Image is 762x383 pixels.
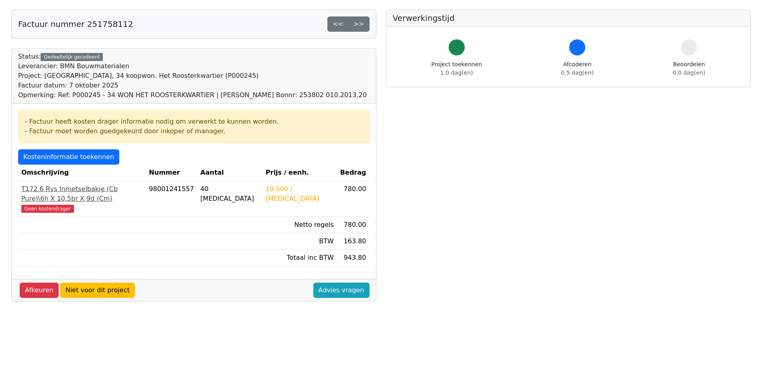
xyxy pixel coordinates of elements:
[348,16,370,32] a: >>
[337,233,370,250] td: 163.80
[313,283,370,298] a: Advies vragen
[60,283,135,298] a: Niet voor dit project
[337,250,370,266] td: 943.80
[262,217,337,233] td: Netto regels
[327,16,349,32] a: <<
[393,13,744,23] h5: Verwerkingstijd
[18,71,367,81] div: Project: [GEOGRAPHIC_DATA], 34 koopwon. Het Roosterkwartier (P000245)
[673,60,705,77] div: Beoordelen
[337,165,370,181] th: Bedrag
[262,250,337,266] td: Totaal inc BTW
[337,181,370,217] td: 780.00
[561,60,594,77] div: Afcoderen
[21,184,143,204] div: T172 6 Rvs Inmetselbakje (Cb Pure)\6h X 10,5br X 9d (Cm)
[25,117,363,126] div: - Factuur heeft kosten drager informatie nodig om verwerkt te kunnen worden.
[337,217,370,233] td: 780.00
[146,165,197,181] th: Nummer
[146,181,197,217] td: 98001241557
[18,61,367,71] div: Leverancier: BMN Bouwmaterialen
[18,19,133,29] h5: Factuur nummer 251758112
[25,126,363,136] div: - Factuur moet worden goedgekeurd door inkoper of manager.
[197,165,262,181] th: Aantal
[18,52,367,100] div: Status:
[673,69,705,76] span: 0.0 dag(en)
[18,90,367,100] div: Opmerking: Ref: P000245 - 34 WON HET ROOSTERKWARTIER | [PERSON_NAME] Bonnr: 253802 010.2013.20
[18,149,119,165] a: Kosteninformatie toekennen
[262,165,337,181] th: Prijs / eenh.
[262,233,337,250] td: BTW
[18,165,146,181] th: Omschrijving
[18,81,367,90] div: Factuur datum: 7 oktober 2025
[266,184,334,204] div: 19.500 / [MEDICAL_DATA]
[21,184,143,213] a: T172 6 Rvs Inmetselbakje (Cb Pure)\6h X 10,5br X 9d (Cm)Geen kostendrager
[41,53,103,61] div: Gedeeltelijk gecodeerd
[21,205,74,213] span: Geen kostendrager
[561,69,594,76] span: 0.5 dag(en)
[431,60,482,77] div: Project toekennen
[200,184,259,204] div: 40 [MEDICAL_DATA]
[440,69,473,76] span: 1.0 dag(en)
[20,283,59,298] a: Afkeuren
